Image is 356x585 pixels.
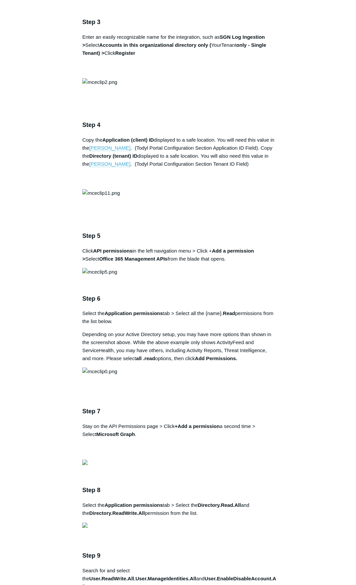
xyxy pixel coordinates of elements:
[195,355,237,361] strong: Add Permissions.
[89,145,130,151] a: [PERSON_NAME]
[82,247,276,263] p: Click in the left navigation menu > Click + Select from the blade that opens.
[82,120,276,130] h3: Step 4
[82,309,276,325] p: Select the tab > Select all the {name}. permissions from the list below.
[82,551,276,561] h3: Step 9
[82,189,120,197] img: mceclip11.png
[82,501,276,517] p: Select the tab > Select the and the permission from the list.
[99,256,168,262] strong: Office 365 Management APIs
[82,294,276,304] h3: Step 6
[82,231,276,241] h3: Step 5
[89,161,130,167] a: [PERSON_NAME]
[89,153,137,159] strong: Directory (tenant) ID
[175,423,220,429] strong: +Add a permission
[223,310,235,316] strong: Read
[96,431,135,437] strong: Microsoft Graph
[82,248,254,262] strong: Add a permission >
[82,33,276,73] p: Enter an easily recognizable name for the integration, such as Select YourTenant Click
[89,576,134,581] strong: User.ReadWrite.All
[82,136,276,184] p: Copy the displayed to a safe location. You will need this value in the . (Todyl Portal Configurat...
[82,330,276,362] p: Depending on your Active Directory setup, you may have more options than shown in the screenshot ...
[82,485,276,495] h3: Step 8
[198,502,241,508] strong: Directory.Read.All
[105,310,163,316] strong: Application permissions
[135,576,196,581] strong: User.ManageIdentities.All
[82,407,276,416] h3: Step 7
[136,355,155,361] strong: all .read
[82,368,117,376] img: mceclip0.png
[89,510,145,516] strong: Directory.ReadWrite.All
[99,42,211,48] strong: Accounts in this organizational directory only (
[82,460,88,465] img: 28065698685203
[82,523,88,528] img: 28065668144659
[82,34,265,48] strong: SGN Log Ingestion >
[115,50,135,56] strong: Register
[82,78,117,86] img: mceclip2.png
[82,268,117,276] img: mceclip5.png
[102,137,154,143] strong: Application (client) ID
[82,17,276,27] h3: Step 3
[93,248,133,254] strong: API permissions
[82,42,266,56] strong: only - Single Tenant) >
[105,502,163,508] strong: Application permissions
[82,422,276,454] p: Stay on the API Permissions page > Click a second time > Select .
